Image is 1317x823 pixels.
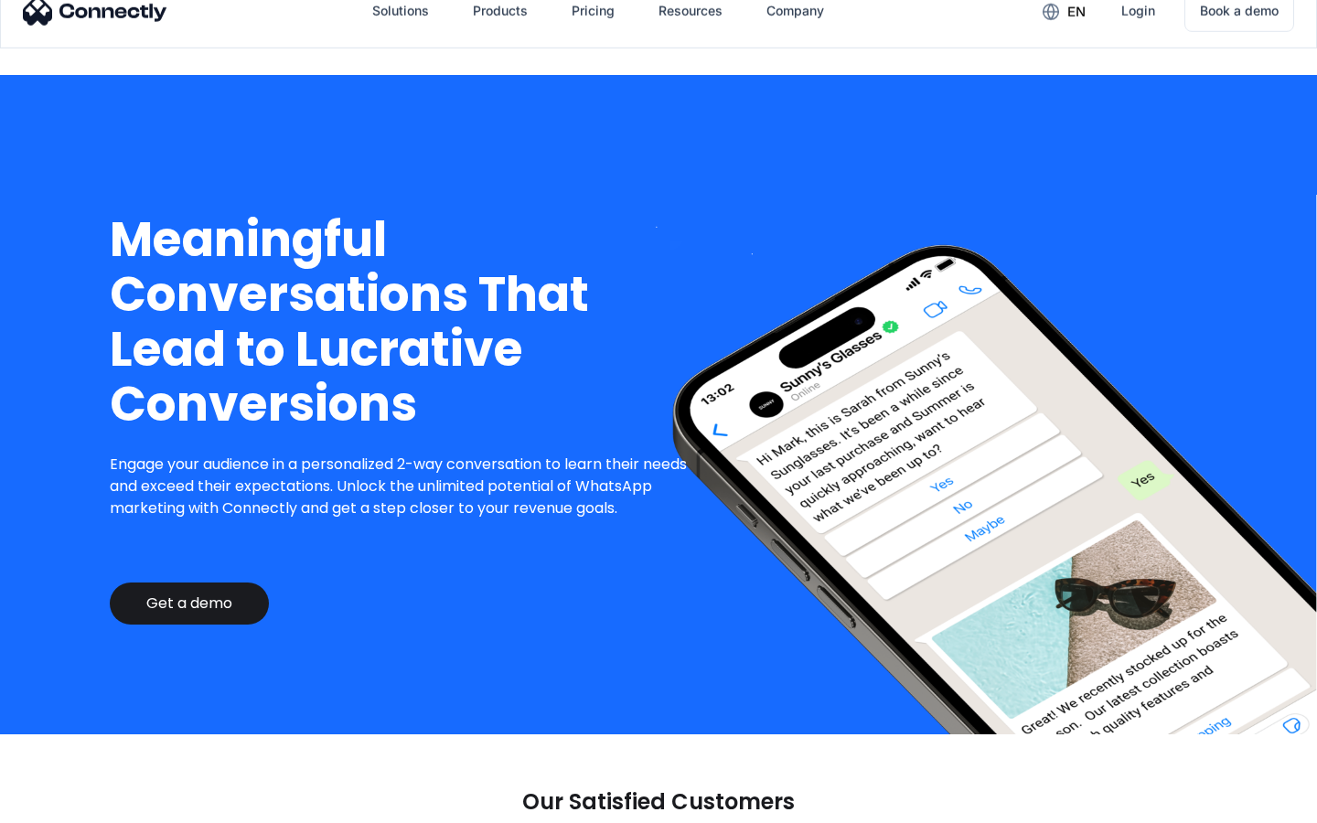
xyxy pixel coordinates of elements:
a: Get a demo [110,583,269,625]
h1: Meaningful Conversations That Lead to Lucrative Conversions [110,212,701,432]
aside: Language selected: English [18,791,110,817]
ul: Language list [37,791,110,817]
p: Our Satisfied Customers [522,789,795,815]
p: Engage your audience in a personalized 2-way conversation to learn their needs and exceed their e... [110,454,701,519]
div: Get a demo [146,594,232,613]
